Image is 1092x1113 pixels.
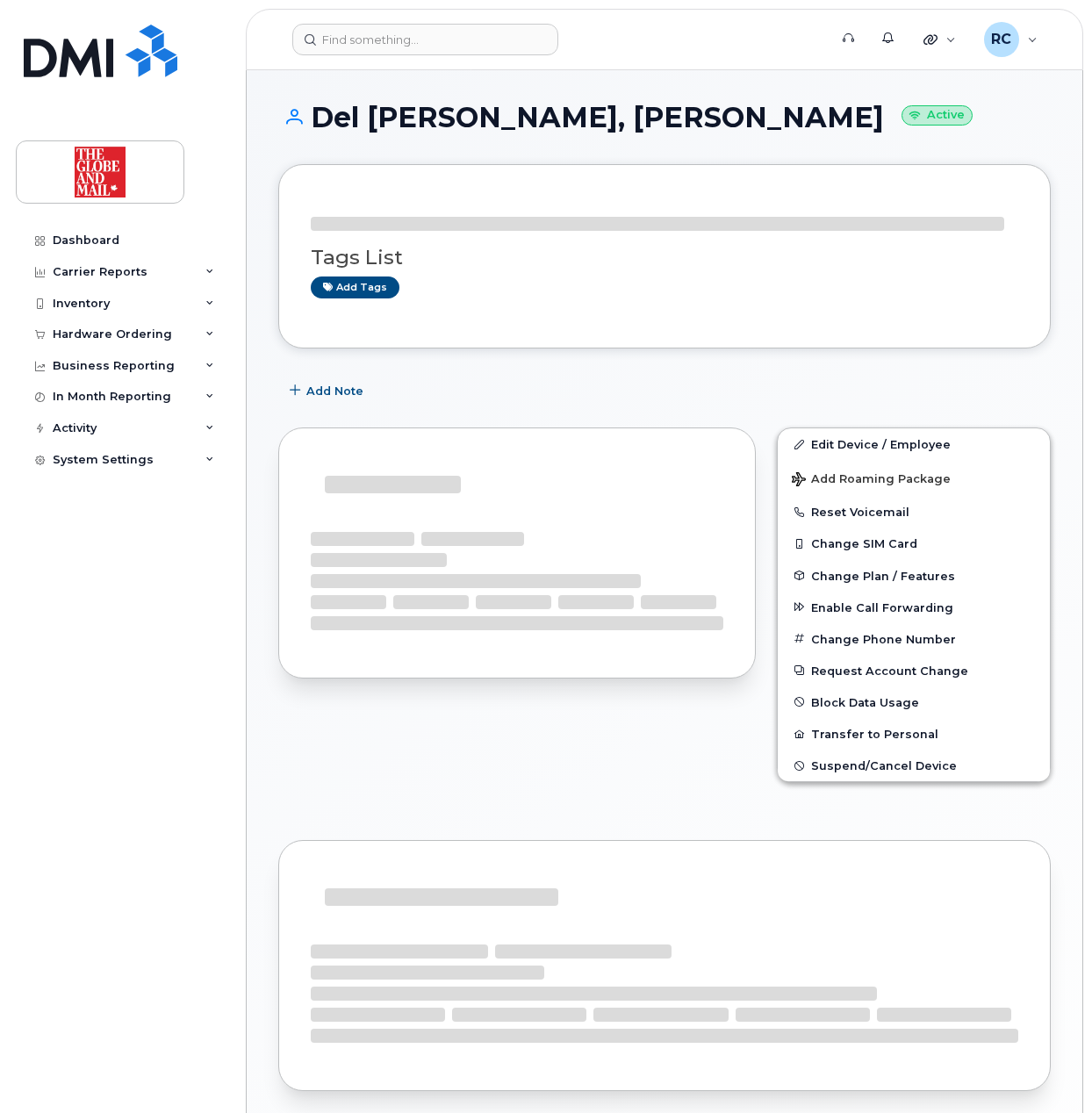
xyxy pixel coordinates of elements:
[902,105,973,126] small: Active
[778,623,1050,655] button: Change Phone Number
[778,560,1050,592] button: Change Plan / Features
[278,102,1051,133] h1: Del [PERSON_NAME], [PERSON_NAME]
[811,759,957,772] span: Suspend/Cancel Device
[311,276,399,298] a: Add tags
[811,600,953,614] span: Enable Call Forwarding
[778,528,1050,559] button: Change SIM Card
[811,569,955,582] span: Change Plan / Features
[778,655,1050,686] button: Request Account Change
[778,750,1050,781] button: Suspend/Cancel Device
[778,428,1050,460] a: Edit Device / Employee
[306,383,363,399] span: Add Note
[778,718,1050,750] button: Transfer to Personal
[778,592,1050,623] button: Enable Call Forwarding
[792,472,951,489] span: Add Roaming Package
[778,460,1050,496] button: Add Roaming Package
[778,686,1050,718] button: Block Data Usage
[278,375,378,406] button: Add Note
[311,247,1018,269] h3: Tags List
[778,496,1050,528] button: Reset Voicemail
